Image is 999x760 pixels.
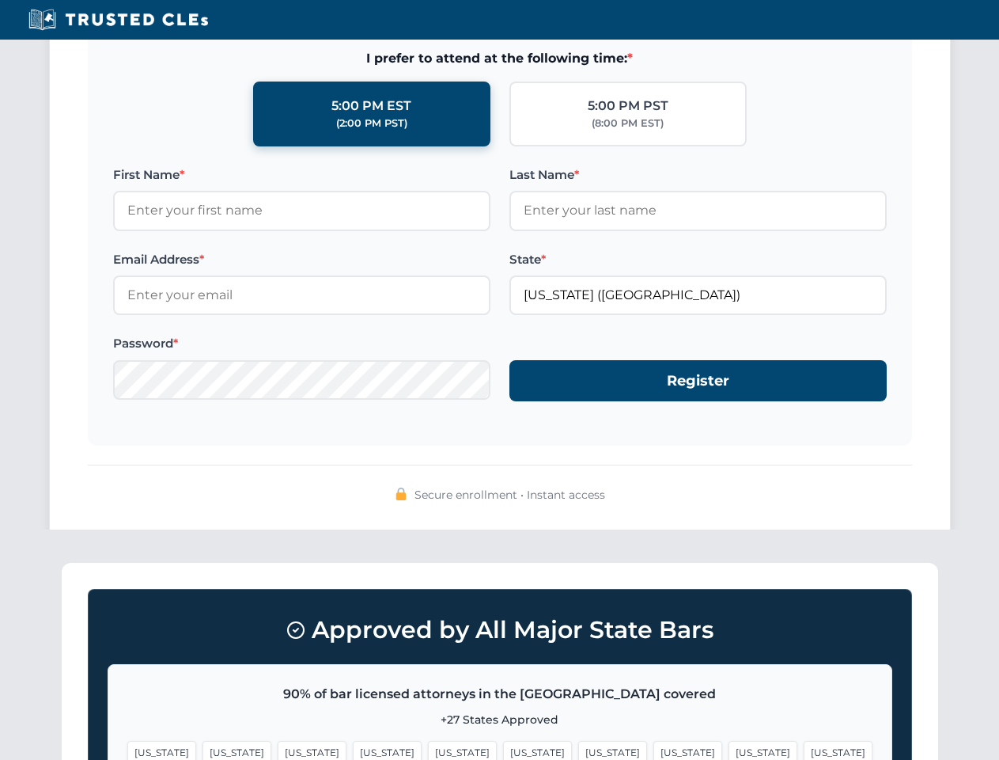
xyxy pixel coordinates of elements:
[24,8,213,32] img: Trusted CLEs
[113,250,490,269] label: Email Address
[113,334,490,353] label: Password
[592,116,664,131] div: (8:00 PM EST)
[509,250,887,269] label: State
[113,165,490,184] label: First Name
[113,48,887,69] span: I prefer to attend at the following time:
[331,96,411,116] div: 5:00 PM EST
[414,486,605,503] span: Secure enrollment • Instant access
[588,96,668,116] div: 5:00 PM PST
[127,711,872,728] p: +27 States Approved
[127,684,872,705] p: 90% of bar licensed attorneys in the [GEOGRAPHIC_DATA] covered
[336,116,407,131] div: (2:00 PM PST)
[113,275,490,315] input: Enter your email
[509,165,887,184] label: Last Name
[509,275,887,315] input: Georgia (GA)
[113,191,490,230] input: Enter your first name
[509,360,887,402] button: Register
[108,609,892,652] h3: Approved by All Major State Bars
[395,488,407,500] img: 🔒
[509,191,887,230] input: Enter your last name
